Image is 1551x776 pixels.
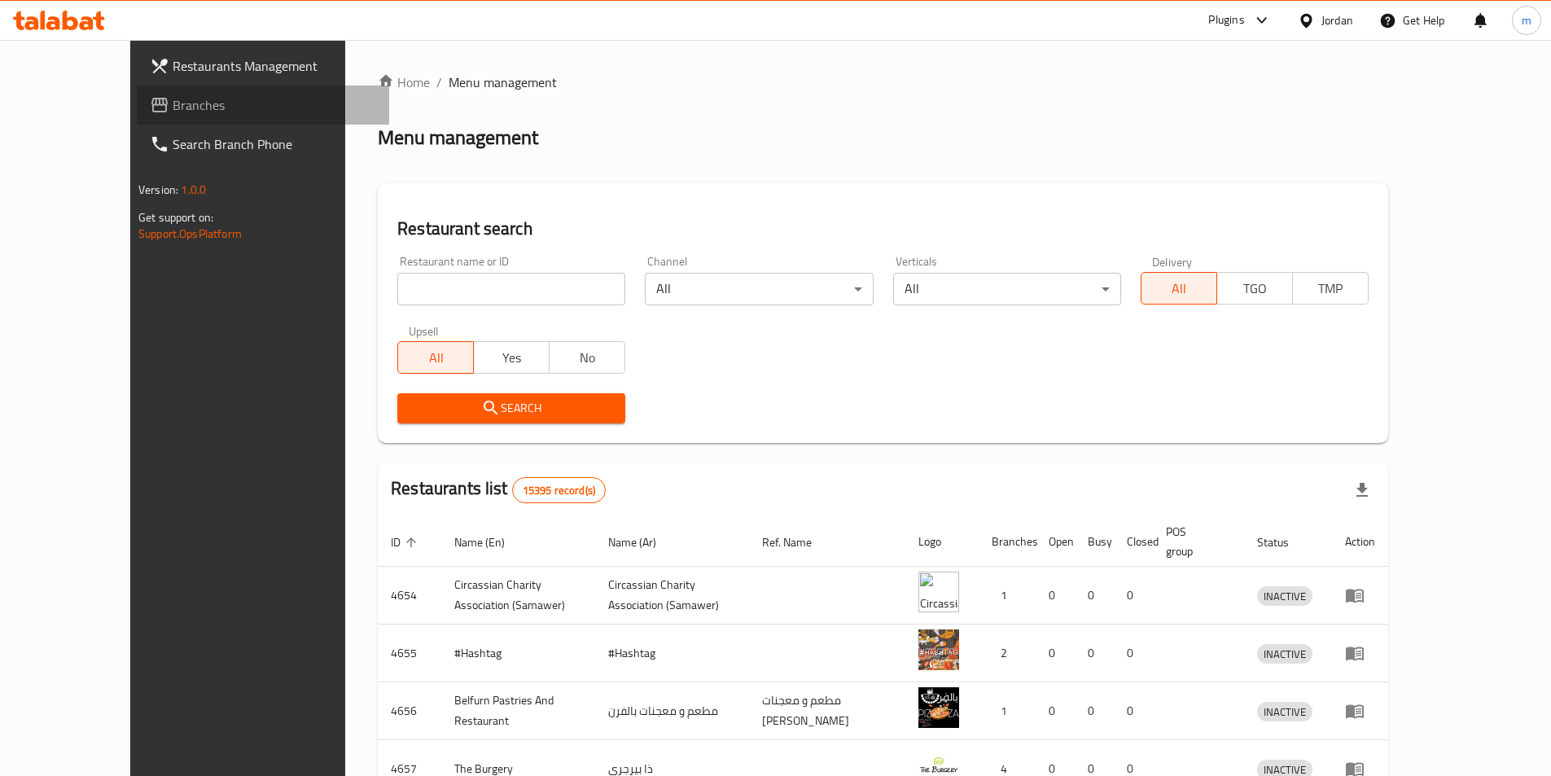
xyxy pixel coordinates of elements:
[979,625,1036,682] td: 2
[1075,682,1114,740] td: 0
[181,179,206,200] span: 1.0.0
[1345,643,1375,663] div: Menu
[1075,567,1114,625] td: 0
[173,95,376,115] span: Branches
[1257,645,1312,664] span: INACTIVE
[1148,277,1211,300] span: All
[1343,471,1382,510] div: Export file
[1208,11,1244,30] div: Plugins
[556,346,619,370] span: No
[1075,625,1114,682] td: 0
[1036,567,1075,625] td: 0
[137,85,389,125] a: Branches
[595,567,749,625] td: ​Circassian ​Charity ​Association​ (Samawer)
[762,533,833,552] span: Ref. Name
[378,125,538,151] h2: Menu management
[138,207,213,228] span: Get support on:
[1345,585,1375,605] div: Menu
[1332,517,1388,567] th: Action
[1224,277,1286,300] span: TGO
[1166,522,1225,561] span: POS group
[449,72,557,92] span: Menu management
[1257,702,1312,721] div: INACTIVE
[441,625,595,682] td: #Hashtag
[378,567,441,625] td: 4654
[595,625,749,682] td: #Hashtag
[1292,272,1369,305] button: TMP
[454,533,526,552] span: Name (En)
[138,179,178,200] span: Version:
[378,682,441,740] td: 4656
[608,533,677,552] span: Name (Ar)
[979,517,1036,567] th: Branches
[749,682,905,740] td: مطعم و معجنات [PERSON_NAME]
[1321,11,1353,29] div: Jordan
[441,567,595,625] td: ​Circassian ​Charity ​Association​ (Samawer)
[173,134,376,154] span: Search Branch Phone
[391,476,606,503] h2: Restaurants list
[893,273,1121,305] div: All
[397,217,1369,241] h2: Restaurant search
[905,517,979,567] th: Logo
[549,341,625,374] button: No
[1114,625,1153,682] td: 0
[1141,272,1217,305] button: All
[1257,703,1312,721] span: INACTIVE
[397,273,625,305] input: Search for restaurant name or ID..
[391,533,422,552] span: ID
[1257,586,1312,606] div: INACTIVE
[918,629,959,670] img: #Hashtag
[1299,277,1362,300] span: TMP
[645,273,873,305] div: All
[378,625,441,682] td: 4655
[1257,587,1312,606] span: INACTIVE
[1036,625,1075,682] td: 0
[1114,682,1153,740] td: 0
[1345,701,1375,721] div: Menu
[1257,644,1312,664] div: INACTIVE
[979,682,1036,740] td: 1
[436,72,442,92] li: /
[397,393,625,423] button: Search
[1522,11,1531,29] span: m
[137,46,389,85] a: Restaurants Management
[1257,533,1310,552] span: Status
[378,72,1388,92] nav: breadcrumb
[918,687,959,728] img: Belfurn Pastries And Restaurant
[397,341,474,374] button: All
[1216,272,1293,305] button: TGO
[378,72,430,92] a: Home
[1152,256,1193,267] label: Delivery
[512,477,606,503] div: Total records count
[1114,567,1153,625] td: 0
[410,398,612,419] span: Search
[918,572,959,612] img: ​Circassian ​Charity ​Association​ (Samawer)
[979,567,1036,625] td: 1
[513,483,605,498] span: 15395 record(s)
[138,223,242,244] a: Support.OpsPlatform
[1114,517,1153,567] th: Closed
[1075,517,1114,567] th: Busy
[1036,517,1075,567] th: Open
[409,325,439,336] label: Upsell
[473,341,550,374] button: Yes
[137,125,389,164] a: Search Branch Phone
[595,682,749,740] td: مطعم و معجنات بالفرن
[441,682,595,740] td: Belfurn Pastries And Restaurant
[173,56,376,76] span: Restaurants Management
[405,346,467,370] span: All
[1036,682,1075,740] td: 0
[480,346,543,370] span: Yes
